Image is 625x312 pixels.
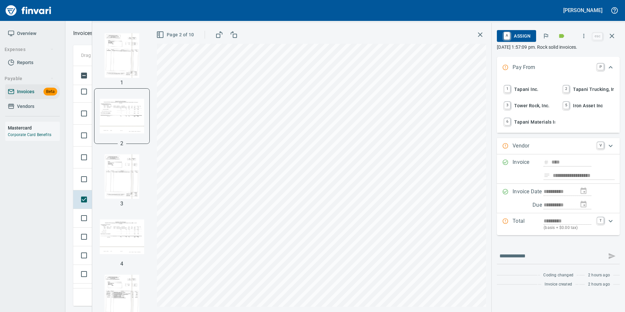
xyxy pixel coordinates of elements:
img: Page 2 [100,94,144,138]
span: Overview [17,29,36,38]
button: Labels [554,29,569,43]
span: Iron Asset Inc [562,100,614,111]
span: Invoices [17,88,34,96]
a: 6 [504,118,510,125]
h6: Mastercard [8,124,60,131]
img: Page 4 [100,215,144,259]
img: Page 3 [100,154,144,199]
p: 1 [120,79,123,87]
span: Page 2 of 10 [158,31,194,39]
span: Tapani Inc. [503,84,555,95]
p: Invoices [73,29,93,37]
span: This records your message into the invoice and notifies anyone mentioned [604,248,620,264]
span: Coding changed [543,272,573,279]
p: 2 [120,140,123,147]
span: Tapani Materials Inc. [503,116,555,128]
button: More [577,29,591,43]
p: Pay From [513,63,544,72]
div: Expand [497,138,620,154]
span: 2 hours ago [588,281,610,288]
p: Drag a column heading here to group the table [81,52,177,59]
span: Expenses [5,45,54,54]
span: Beta [43,88,57,95]
p: [DATE] 1:57:09 pm. Rock solid invoices. [497,44,620,50]
img: Page 1 [100,33,144,78]
span: Tower Rock, Inc. [503,100,555,111]
span: Close invoice [591,28,620,44]
a: 1 [504,85,510,93]
p: 4 [120,260,123,268]
a: esc [593,33,602,40]
span: Reports [17,59,33,67]
a: 5 [563,102,569,109]
nav: breadcrumb [73,29,93,37]
div: Expand [497,57,620,78]
span: Invoice created [545,281,572,288]
p: (basis + $0.00 tax) [544,225,593,231]
a: 2 [563,85,569,93]
p: 3 [120,200,123,208]
a: P [597,63,604,70]
button: Flag [539,29,553,43]
a: T [597,217,604,224]
span: Vendors [17,102,34,111]
img: Finvari [4,3,53,18]
p: Total [513,217,544,231]
div: Expand [497,213,620,235]
span: Assign [502,30,531,42]
span: Tapani Trucking, Inc. [562,84,614,95]
span: Payable [5,75,54,83]
a: 3 [504,102,510,109]
span: 2 hours ago [588,272,610,279]
a: V [597,142,604,148]
p: Vendor [513,142,544,150]
h5: [PERSON_NAME] [563,7,602,14]
a: Corporate Card Benefits [8,132,51,137]
a: A [504,32,510,39]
